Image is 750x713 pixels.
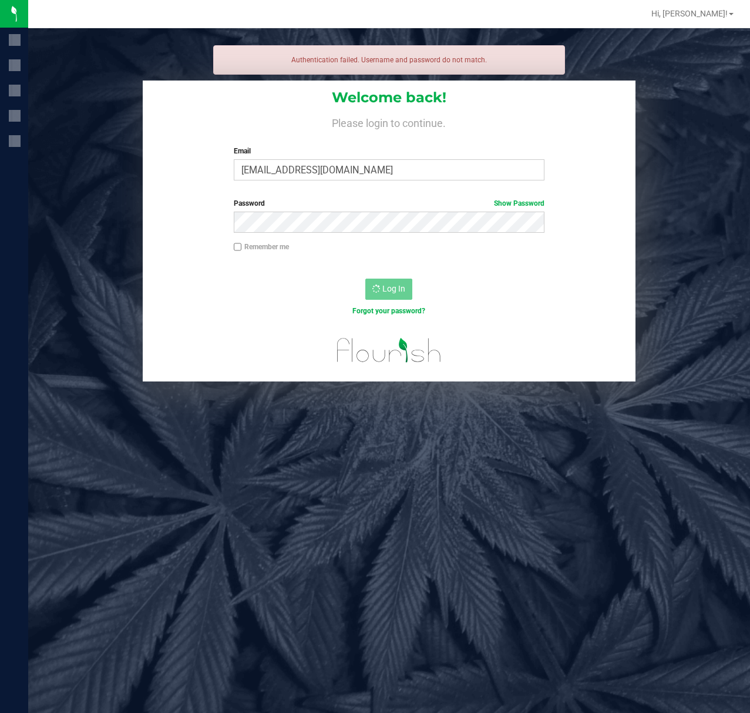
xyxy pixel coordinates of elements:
img: flourish_logo.svg [328,329,451,371]
a: Forgot your password? [352,307,425,315]
input: Remember me [234,243,242,251]
span: Log In [382,284,405,293]
div: Authentication failed. Username and password do not match. [213,45,566,75]
a: Show Password [494,199,544,207]
h4: Please login to continue. [143,115,635,129]
h1: Welcome back! [143,90,635,105]
label: Email [234,146,545,156]
button: Log In [365,279,412,300]
span: Hi, [PERSON_NAME]! [651,9,728,18]
label: Remember me [234,242,289,252]
span: Password [234,199,265,207]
